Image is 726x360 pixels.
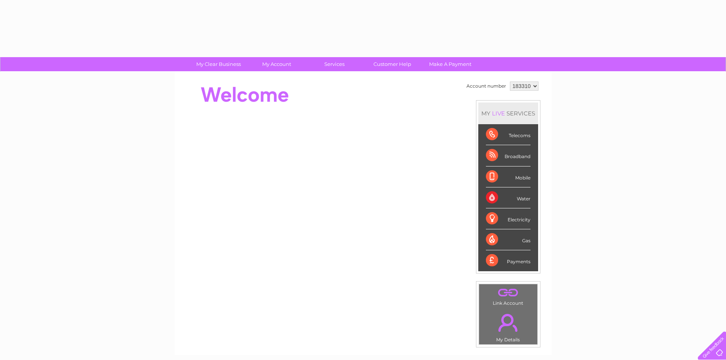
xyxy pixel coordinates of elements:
[486,229,530,250] div: Gas
[486,208,530,229] div: Electricity
[479,284,538,308] td: Link Account
[481,309,535,336] a: .
[486,145,530,166] div: Broadband
[361,57,424,71] a: Customer Help
[478,102,538,124] div: MY SERVICES
[419,57,482,71] a: Make A Payment
[187,57,250,71] a: My Clear Business
[486,250,530,271] div: Payments
[479,307,538,345] td: My Details
[486,124,530,145] div: Telecoms
[486,166,530,187] div: Mobile
[490,110,506,117] div: LIVE
[486,187,530,208] div: Water
[465,80,508,93] td: Account number
[245,57,308,71] a: My Account
[481,286,535,299] a: .
[303,57,366,71] a: Services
